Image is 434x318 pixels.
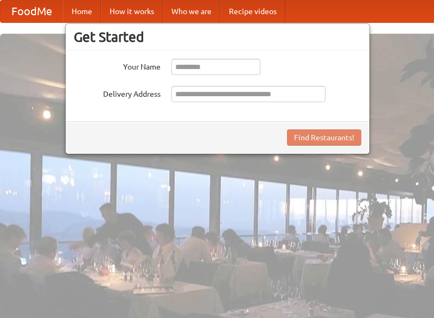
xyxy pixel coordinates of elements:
a: Who we are [163,1,220,22]
h3: Get Started [74,29,361,45]
a: Home [63,1,101,22]
label: Your Name [74,59,161,72]
button: Find Restaurants! [287,129,361,146]
a: FoodMe [1,1,63,22]
label: Delivery Address [74,86,161,99]
a: Recipe videos [220,1,285,22]
a: How it works [101,1,163,22]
